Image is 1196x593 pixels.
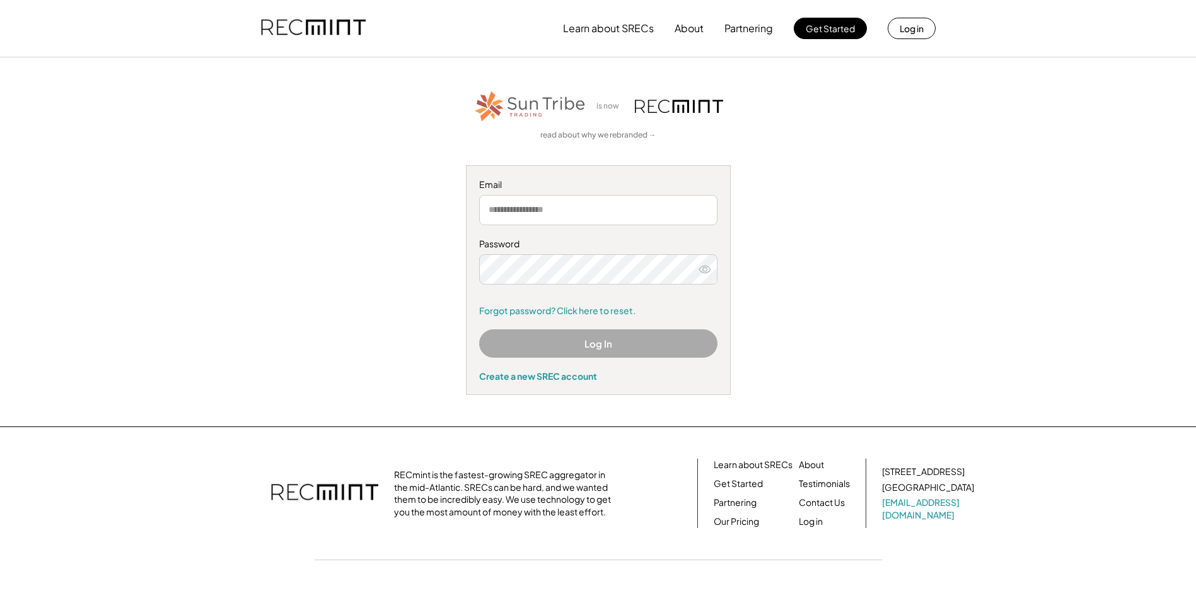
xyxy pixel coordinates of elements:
a: Get Started [714,478,763,490]
div: Email [479,179,717,191]
div: Create a new SREC account [479,370,717,382]
div: is now [593,101,629,112]
div: RECmint is the fastest-growing SREC aggregator in the mid-Atlantic. SRECs can be hard, and we wan... [394,469,618,518]
div: [GEOGRAPHIC_DATA] [882,481,974,494]
a: Testimonials [799,478,850,490]
a: Log in [799,515,823,528]
a: read about why we rebranded → [540,130,656,141]
div: Password [479,238,717,250]
a: Partnering [714,496,757,509]
button: Get Started [794,18,867,39]
button: Learn about SRECs [563,16,654,41]
button: Log in [888,18,936,39]
button: Partnering [724,16,773,41]
img: recmint-logotype%403x.png [635,100,723,113]
a: About [799,459,824,471]
div: [STREET_ADDRESS] [882,466,965,478]
img: recmint-logotype%403x.png [271,471,378,515]
button: About [675,16,704,41]
a: Contact Us [799,496,845,509]
img: recmint-logotype%403x.png [261,7,366,50]
a: Forgot password? Click here to reset. [479,305,717,317]
a: [EMAIL_ADDRESS][DOMAIN_NAME] [882,496,977,521]
img: STT_Horizontal_Logo%2B-%2BColor.png [473,89,587,124]
button: Log In [479,329,717,358]
a: Our Pricing [714,515,759,528]
a: Learn about SRECs [714,459,792,471]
